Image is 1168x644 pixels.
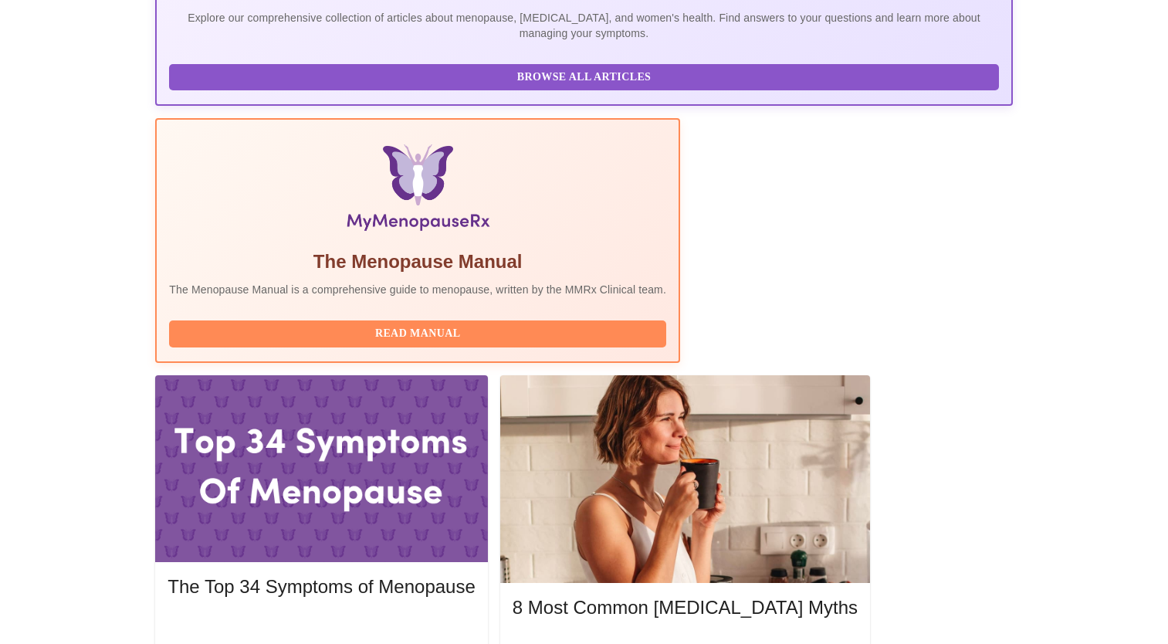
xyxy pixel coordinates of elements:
span: Browse All Articles [185,68,983,87]
p: The Menopause Manual is a comprehensive guide to menopause, written by the MMRx Clinical team. [169,282,666,297]
span: Read More [183,617,459,636]
a: Read More [168,619,479,632]
button: Browse All Articles [169,64,998,91]
button: Read More [168,613,475,640]
h5: The Top 34 Symptoms of Menopause [168,575,475,599]
span: Read Manual [185,324,651,344]
h5: 8 Most Common [MEDICAL_DATA] Myths [513,595,858,620]
p: Explore our comprehensive collection of articles about menopause, [MEDICAL_DATA], and women's hea... [169,10,998,41]
img: Menopause Manual [248,144,587,237]
a: Browse All Articles [169,69,1002,83]
h5: The Menopause Manual [169,249,666,274]
a: Read Manual [169,326,670,339]
button: Read Manual [169,320,666,347]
